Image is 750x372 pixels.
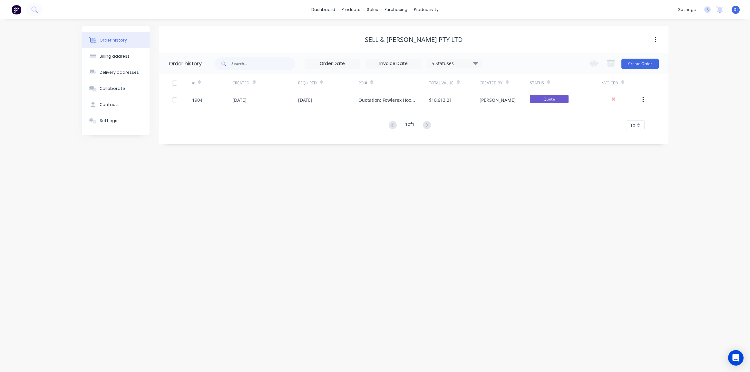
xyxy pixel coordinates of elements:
[298,80,317,86] div: Required
[82,81,150,97] button: Collaborate
[232,97,247,103] div: [DATE]
[675,5,699,14] div: settings
[100,37,127,43] div: Order history
[82,97,150,113] button: Contacts
[298,74,359,92] div: Required
[411,5,442,14] div: productivity
[82,48,150,64] button: Billing address
[365,36,463,43] div: Sell & [PERSON_NAME] Pty Ltd
[308,5,338,14] a: dashboard
[338,5,364,14] div: products
[381,5,411,14] div: purchasing
[358,74,429,92] div: PO #
[428,60,482,67] div: 5 Statuses
[100,102,120,108] div: Contacts
[100,53,130,59] div: Billing address
[480,80,502,86] div: Created By
[630,122,635,129] span: 10
[358,97,416,103] div: Quotation: Fowlerex Hoods
[100,86,125,91] div: Collaborate
[231,57,295,70] input: Search...
[429,80,453,86] div: Total Value
[169,60,202,68] div: Order history
[429,74,479,92] div: Total Value
[621,59,659,69] button: Create Order
[530,80,544,86] div: Status
[600,80,618,86] div: Invoiced
[192,74,232,92] div: #
[358,80,367,86] div: PO #
[480,97,516,103] div: [PERSON_NAME]
[100,118,117,124] div: Settings
[600,74,641,92] div: Invoiced
[192,97,202,103] div: 1904
[82,64,150,81] button: Delivery addresses
[192,80,195,86] div: #
[298,97,312,103] div: [DATE]
[82,113,150,129] button: Settings
[305,59,359,69] input: Order Date
[12,5,21,14] img: Factory
[728,350,744,366] div: Open Intercom Messenger
[530,95,569,103] span: Quote
[100,70,139,75] div: Delivery addresses
[405,121,414,130] div: 1 of 1
[232,80,249,86] div: Created
[232,74,298,92] div: Created
[364,5,381,14] div: sales
[429,97,452,103] div: $18,613.21
[366,59,421,69] input: Invoice Date
[480,74,530,92] div: Created By
[734,7,738,13] span: DI
[530,74,600,92] div: Status
[82,32,150,48] button: Order history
